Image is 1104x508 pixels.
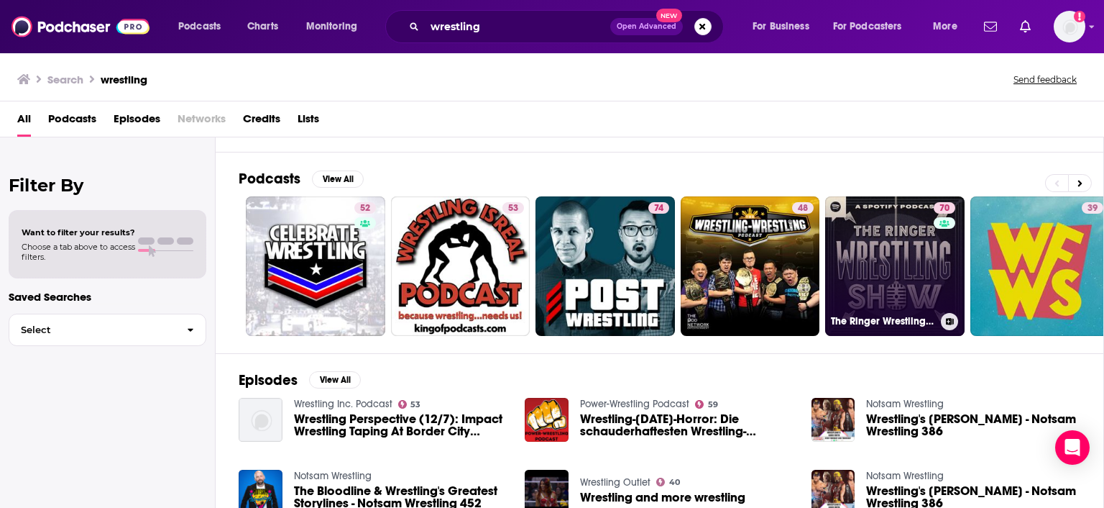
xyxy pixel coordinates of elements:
[654,201,663,216] span: 74
[1054,11,1085,42] button: Show profile menu
[239,371,361,389] a: EpisodesView All
[294,398,392,410] a: Wrestling Inc. Podcast
[866,413,1080,437] span: Wrestling's [PERSON_NAME] - Notsam Wrestling 386
[811,398,855,442] img: Wrestling's Babe Ruth - Notsam Wrestling 386
[978,14,1003,39] a: Show notifications dropdown
[17,107,31,137] a: All
[360,201,370,216] span: 52
[866,470,944,482] a: Notsam Wrestling
[1014,14,1036,39] a: Show notifications dropdown
[792,202,814,214] a: 48
[178,17,221,37] span: Podcasts
[695,400,718,409] a: 59
[753,17,809,37] span: For Business
[410,402,420,408] span: 53
[9,325,175,335] span: Select
[934,202,955,214] a: 70
[399,10,737,43] div: Search podcasts, credits, & more...
[866,398,944,410] a: Notsam Wrestling
[580,413,794,437] a: Wrestling-Halloween-Horror: Die schauderhaftesten Wrestling-Charaktere!
[296,15,376,38] button: open menu
[298,107,319,137] a: Lists
[22,242,135,262] span: Choose a tab above to access filters.
[1054,11,1085,42] img: User Profile
[656,478,680,486] a: 40
[1009,73,1081,86] button: Send feedback
[354,202,376,214] a: 52
[247,17,278,37] span: Charts
[866,413,1080,437] a: Wrestling's Babe Ruth - Notsam Wrestling 386
[681,196,820,336] a: 48
[825,196,965,336] a: 70The Ringer Wrestling Show
[312,171,364,188] button: View All
[824,15,923,38] button: open menu
[617,23,676,30] span: Open Advanced
[580,476,650,489] a: Wrestling Outlet
[508,201,518,216] span: 53
[939,201,949,216] span: 70
[239,170,364,188] a: PodcastsView All
[398,400,421,409] a: 53
[239,170,300,188] h2: Podcasts
[47,73,83,86] h3: Search
[239,398,282,442] img: Wrestling Perspective (12/7): Impact Wrestling Taping At Border City Wrestling, Is Pro Wrestling ...
[238,15,287,38] a: Charts
[9,175,206,196] h2: Filter By
[656,9,682,22] span: New
[101,73,147,86] h3: wrestling
[48,107,96,137] a: Podcasts
[1087,201,1098,216] span: 39
[114,107,160,137] a: Episodes
[391,196,530,336] a: 53
[525,398,569,442] img: Wrestling-Halloween-Horror: Die schauderhaftesten Wrestling-Charaktere!
[239,371,298,389] h2: Episodes
[580,491,745,504] a: Wrestling and more wrestling
[742,15,827,38] button: open menu
[831,315,935,327] h3: The Ringer Wrestling Show
[580,413,794,437] span: Wrestling-[DATE]-Horror: Die schauderhaftesten Wrestling-Charaktere!
[580,398,689,410] a: Power-Wrestling Podcast
[178,107,226,137] span: Networks
[9,290,206,304] p: Saved Searches
[933,17,957,37] span: More
[833,17,902,37] span: For Podcasters
[243,107,280,137] a: Credits
[294,470,372,482] a: Notsam Wrestling
[669,479,680,486] span: 40
[798,201,808,216] span: 48
[610,18,683,35] button: Open AdvancedNew
[1054,11,1085,42] span: Logged in as lealy
[22,227,135,237] span: Want to filter your results?
[708,402,718,408] span: 59
[923,15,975,38] button: open menu
[9,314,206,346] button: Select
[168,15,239,38] button: open menu
[1055,430,1090,465] div: Open Intercom Messenger
[502,202,524,214] a: 53
[306,17,357,37] span: Monitoring
[11,13,149,40] img: Podchaser - Follow, Share and Rate Podcasts
[246,196,385,336] a: 52
[294,413,508,437] a: Wrestling Perspective (12/7): Impact Wrestling Taping At Border City Wrestling, Is Pro Wrestling ...
[535,196,675,336] a: 74
[425,15,610,38] input: Search podcasts, credits, & more...
[648,202,669,214] a: 74
[1082,202,1103,214] a: 39
[309,371,361,389] button: View All
[1074,11,1085,22] svg: Add a profile image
